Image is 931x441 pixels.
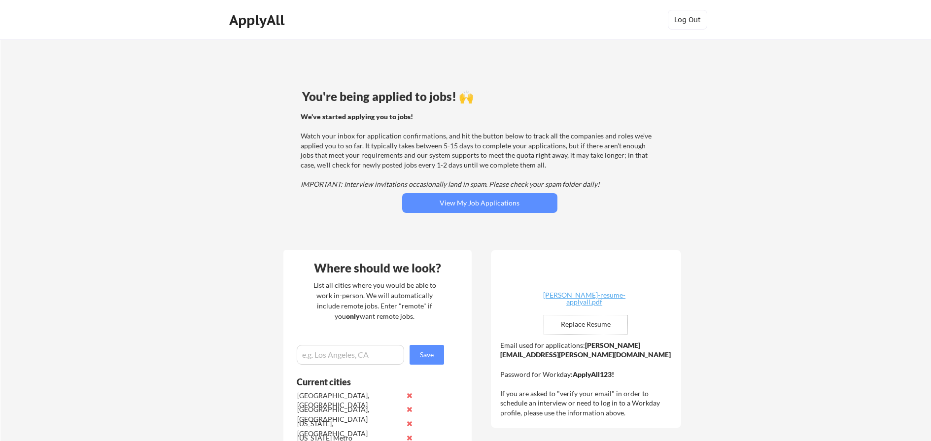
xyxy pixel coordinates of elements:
div: Current cities [297,377,433,386]
div: Watch your inbox for application confirmations, and hit the button below to track all the compani... [301,112,656,189]
div: [PERSON_NAME]-resume-applyall.pdf [526,292,643,305]
div: [GEOGRAPHIC_DATA], [GEOGRAPHIC_DATA] [297,391,401,410]
em: IMPORTANT: Interview invitations occasionally land in spam. Please check your spam folder daily! [301,180,600,188]
a: [PERSON_NAME]-resume-applyall.pdf [526,292,643,307]
div: Email used for applications: Password for Workday: If you are asked to "verify your email" in ord... [500,340,674,418]
input: e.g. Los Angeles, CA [297,345,404,365]
button: Log Out [668,10,707,30]
div: Where should we look? [286,262,469,274]
div: You're being applied to jobs! 🙌 [302,91,657,102]
div: [GEOGRAPHIC_DATA], [GEOGRAPHIC_DATA] [297,405,401,424]
button: Save [410,345,444,365]
button: View My Job Applications [402,193,557,213]
strong: We've started applying you to jobs! [301,112,413,121]
div: ApplyAll [229,12,287,29]
div: List all cities where you would be able to work in-person. We will automatically include remote j... [307,280,443,321]
strong: ApplyAll123! [573,370,614,378]
strong: [PERSON_NAME][EMAIL_ADDRESS][PERSON_NAME][DOMAIN_NAME] [500,341,671,359]
strong: only [346,312,360,320]
div: [US_STATE], [GEOGRAPHIC_DATA] [297,419,401,438]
